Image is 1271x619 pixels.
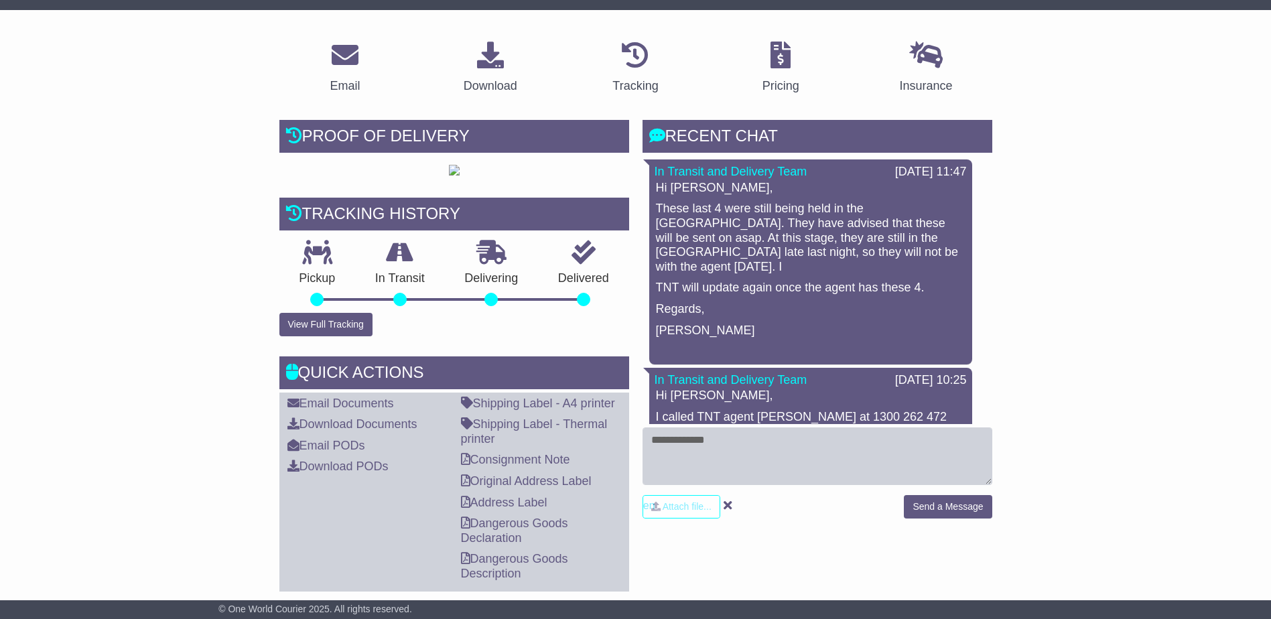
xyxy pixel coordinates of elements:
a: Dangerous Goods Description [461,552,568,580]
div: Email [330,77,360,95]
div: Insurance [900,77,953,95]
span: © One World Courier 2025. All rights reserved. [218,604,412,614]
p: Delivered [538,271,629,286]
a: Download PODs [287,460,389,473]
a: In Transit and Delivery Team [655,373,807,387]
a: In Transit and Delivery Team [655,165,807,178]
a: Original Address Label [461,474,592,488]
div: Tracking [612,77,658,95]
div: RECENT CHAT [643,120,992,156]
a: Email Documents [287,397,394,410]
a: Dangerous Goods Declaration [461,517,568,545]
p: Hi [PERSON_NAME], [656,181,965,196]
div: [DATE] 10:25 [895,373,967,388]
p: Hi [PERSON_NAME], [656,389,965,403]
button: View Full Tracking [279,313,373,336]
a: Tracking [604,37,667,100]
a: Insurance [891,37,961,100]
a: Download Documents [287,417,417,431]
a: Consignment Note [461,453,570,466]
p: In Transit [355,271,445,286]
p: Pickup [279,271,356,286]
a: Shipping Label - A4 printer [461,397,615,410]
div: Proof of Delivery [279,120,629,156]
button: Send a Message [904,495,992,519]
div: Pricing [762,77,799,95]
p: TNT will update again once the agent has these 4. [656,281,965,295]
div: Download [464,77,517,95]
a: Pricing [754,37,808,100]
a: Email PODs [287,439,365,452]
p: I called TNT agent [PERSON_NAME] at 1300 262 472 and they tried checking, but could not locate th... [656,410,965,468]
p: Regards, [656,302,965,317]
div: [DATE] 11:47 [895,165,967,180]
p: These last 4 were still being held in the [GEOGRAPHIC_DATA]. They have advised that these will be... [656,202,965,274]
a: Email [321,37,369,100]
div: Tracking history [279,198,629,234]
div: Quick Actions [279,356,629,393]
a: Download [455,37,526,100]
p: [PERSON_NAME] [656,324,965,338]
p: Delivering [445,271,539,286]
img: GetPodImage [449,165,460,176]
a: Shipping Label - Thermal printer [461,417,608,445]
a: Address Label [461,496,547,509]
